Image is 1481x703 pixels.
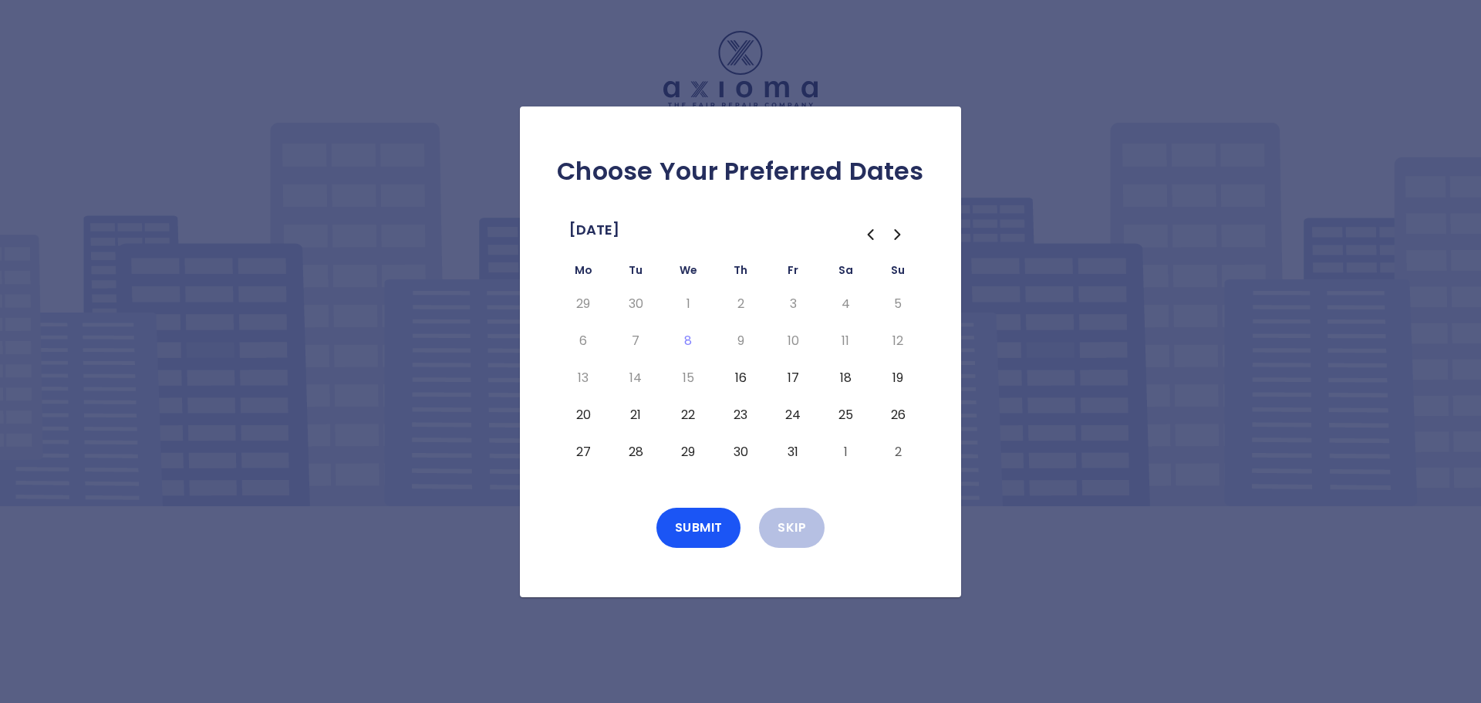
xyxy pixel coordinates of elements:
button: Go to the Next Month [884,221,912,248]
button: Friday, October 24th, 2025 [779,403,807,428]
button: Saturday, October 25th, 2025 [832,403,859,428]
button: Monday, October 13th, 2025 [569,366,597,390]
button: Tuesday, October 14th, 2025 [622,366,649,390]
button: Wednesday, October 29th, 2025 [674,440,702,465]
th: Thursday [714,261,767,286]
th: Wednesday [662,261,714,286]
button: Sunday, November 2nd, 2025 [884,440,912,465]
button: Submit [656,508,741,548]
button: Tuesday, September 30th, 2025 [622,292,649,316]
button: Saturday, October 4th, 2025 [832,292,859,316]
button: Friday, October 17th, 2025 [779,366,807,390]
button: Monday, October 6th, 2025 [569,329,597,353]
th: Saturday [819,261,872,286]
button: Thursday, October 9th, 2025 [727,329,754,353]
button: Thursday, October 23rd, 2025 [727,403,754,428]
th: Tuesday [609,261,662,286]
button: Monday, September 29th, 2025 [569,292,597,316]
th: Friday [767,261,819,286]
button: Today, Wednesday, October 8th, 2025 [674,329,702,353]
button: Thursday, October 16th, 2025 [727,366,754,390]
button: Saturday, November 1st, 2025 [832,440,859,465]
button: Monday, October 20th, 2025 [569,403,597,428]
button: Wednesday, October 1st, 2025 [674,292,702,316]
table: October 2025 [557,261,924,471]
button: Thursday, October 30th, 2025 [727,440,754,465]
button: Tuesday, October 21st, 2025 [622,403,649,428]
h2: Choose Your Preferred Dates [545,156,936,187]
button: Saturday, October 18th, 2025 [832,366,859,390]
button: Skip [759,508,825,548]
button: Tuesday, October 7th, 2025 [622,329,649,353]
button: Monday, October 27th, 2025 [569,440,597,465]
button: Saturday, October 11th, 2025 [832,329,859,353]
button: Friday, October 10th, 2025 [779,329,807,353]
button: Sunday, October 26th, 2025 [884,403,912,428]
button: Wednesday, October 22nd, 2025 [674,403,702,428]
button: Go to the Previous Month [856,221,884,248]
button: Tuesday, October 28th, 2025 [622,440,649,465]
th: Monday [557,261,609,286]
span: [DATE] [569,218,619,242]
button: Friday, October 31st, 2025 [779,440,807,465]
th: Sunday [872,261,924,286]
button: Wednesday, October 15th, 2025 [674,366,702,390]
button: Sunday, October 5th, 2025 [884,292,912,316]
img: Logo [663,31,818,107]
button: Sunday, October 19th, 2025 [884,366,912,390]
button: Sunday, October 12th, 2025 [884,329,912,353]
button: Friday, October 3rd, 2025 [779,292,807,316]
button: Thursday, October 2nd, 2025 [727,292,754,316]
